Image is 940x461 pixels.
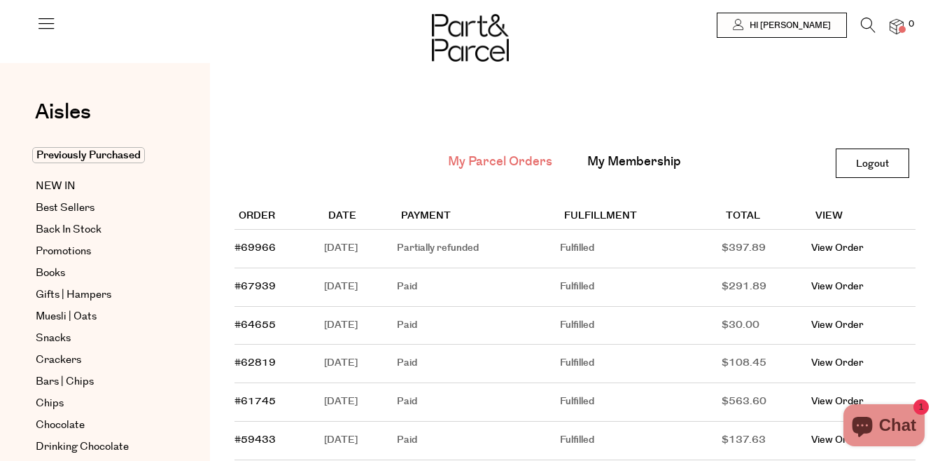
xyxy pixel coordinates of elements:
span: NEW IN [36,178,76,195]
td: Paid [397,268,560,307]
td: Paid [397,345,560,383]
a: Logout [836,149,909,178]
a: View Order [811,241,864,255]
td: Fulfilled [560,345,722,383]
td: Fulfilled [560,268,722,307]
a: Bars | Chips [36,373,163,390]
td: [DATE] [324,345,397,383]
a: View Order [811,318,864,332]
a: View Order [811,433,864,447]
a: Best Sellers [36,200,163,216]
td: Partially refunded [397,230,560,268]
span: Best Sellers [36,200,94,216]
a: View Order [811,394,864,408]
td: $30.00 [722,307,811,345]
td: $108.45 [722,345,811,383]
span: 0 [905,18,918,31]
td: $137.63 [722,422,811,460]
td: [DATE] [324,422,397,460]
th: View [811,204,916,230]
a: Hi [PERSON_NAME] [717,13,847,38]
td: Paid [397,307,560,345]
td: Fulfilled [560,307,722,345]
a: Books [36,265,163,282]
a: Crackers [36,352,163,369]
td: [DATE] [324,307,397,345]
td: [DATE] [324,230,397,268]
span: Snacks [36,330,71,347]
th: Total [722,204,811,230]
img: Part&Parcel [432,14,509,62]
td: [DATE] [324,383,397,422]
td: $397.89 [722,230,811,268]
span: Bars | Chips [36,373,94,390]
a: Back In Stock [36,221,163,238]
td: Fulfilled [560,422,722,460]
a: #67939 [234,280,276,294]
a: Promotions [36,243,163,260]
a: View Order [811,356,864,370]
span: Hi [PERSON_NAME] [746,20,831,32]
a: Gifts | Hampers [36,287,163,303]
a: Drinking Chocolate [36,439,163,455]
th: Order [234,204,324,230]
span: Chips [36,395,64,412]
span: Books [36,265,65,282]
a: Chips [36,395,163,412]
a: My Parcel Orders [448,153,552,171]
span: Crackers [36,352,81,369]
th: Payment [397,204,560,230]
a: Previously Purchased [36,147,163,164]
td: Paid [397,383,560,422]
span: Drinking Chocolate [36,439,129,455]
a: #69966 [234,241,276,255]
span: Gifts | Hampers [36,287,111,303]
a: #62819 [234,356,276,370]
th: Fulfillment [560,204,722,230]
span: Chocolate [36,417,85,434]
a: #59433 [234,433,276,447]
a: Muesli | Oats [36,308,163,325]
a: #61745 [234,394,276,408]
td: Fulfilled [560,383,722,422]
a: 0 [890,19,904,34]
td: $291.89 [722,268,811,307]
a: Aisles [35,102,91,137]
th: Date [324,204,397,230]
span: Promotions [36,243,91,260]
td: [DATE] [324,268,397,307]
span: Muesli | Oats [36,308,97,325]
a: Chocolate [36,417,163,434]
a: NEW IN [36,178,163,195]
span: Back In Stock [36,221,101,238]
span: Aisles [35,97,91,128]
a: View Order [811,280,864,294]
span: Previously Purchased [32,147,145,163]
td: $563.60 [722,383,811,422]
td: Fulfilled [560,230,722,268]
td: Paid [397,422,560,460]
a: My Membership [587,153,681,171]
a: #64655 [234,318,276,332]
a: Snacks [36,330,163,347]
inbox-online-store-chat: Shopify online store chat [839,404,929,450]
